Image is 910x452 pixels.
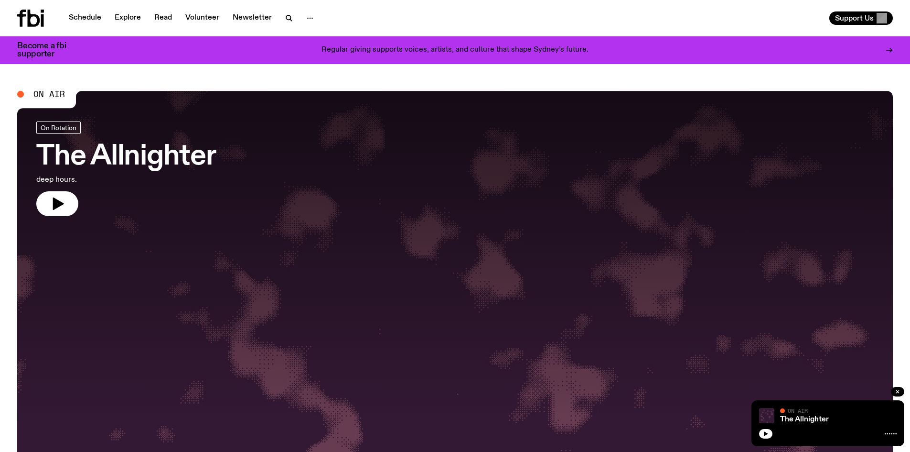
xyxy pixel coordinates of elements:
span: Support Us [835,14,874,22]
a: On Rotation [36,121,81,134]
h3: The Allnighter [36,143,216,170]
a: Schedule [63,11,107,25]
p: deep hours. [36,174,216,186]
a: The Allnighter [780,416,829,423]
span: On Air [33,90,65,99]
span: On Rotation [41,124,76,131]
p: Regular giving supports voices, artists, and culture that shape Sydney’s future. [321,46,589,55]
a: Read [149,11,178,25]
button: Support Us [829,11,893,25]
a: The Allnighterdeep hours. [36,121,216,216]
a: Newsletter [227,11,278,25]
a: Explore [109,11,147,25]
h3: Become a fbi supporter [17,42,78,58]
a: Volunteer [180,11,225,25]
span: On Air [788,408,808,414]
